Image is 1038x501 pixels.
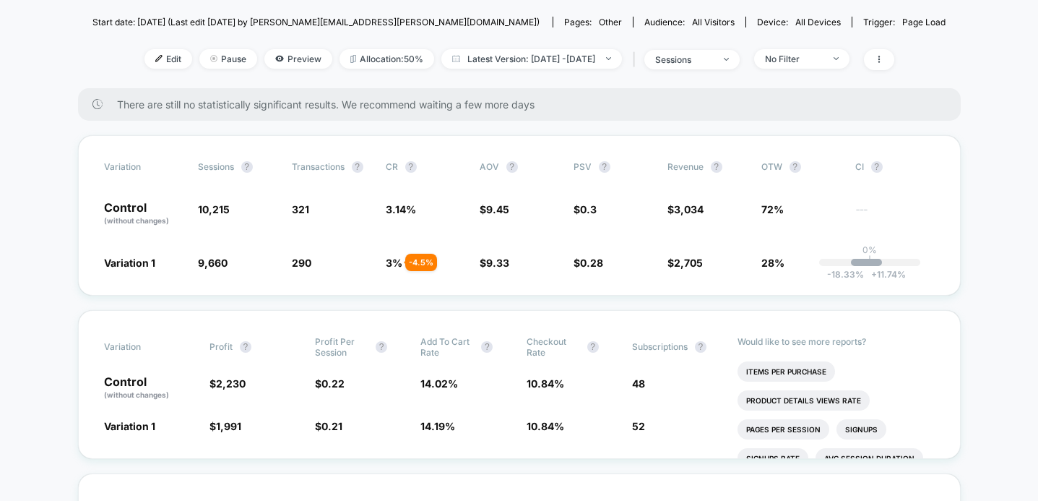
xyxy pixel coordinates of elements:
[241,161,253,173] button: ?
[405,254,437,271] div: - 4.5 %
[386,203,416,215] span: 3.14 %
[321,420,342,432] span: 0.21
[834,57,839,60] img: end
[405,161,417,173] button: ?
[692,17,735,27] span: All Visitors
[574,203,597,215] span: $
[761,203,784,215] span: 72%
[795,17,841,27] span: all devices
[292,161,345,172] span: Transactions
[862,244,877,255] p: 0%
[420,336,474,358] span: Add To Cart Rate
[606,57,611,60] img: end
[667,161,704,172] span: Revenue
[855,205,935,226] span: ---
[216,420,241,432] span: 1,991
[216,377,246,390] span: 2,230
[695,341,706,353] button: ?
[481,341,493,353] button: ?
[144,49,192,69] span: Edit
[674,203,704,215] span: 3,034
[667,203,704,215] span: $
[711,161,722,173] button: ?
[629,49,644,70] span: |
[738,361,835,382] li: Items Per Purchase
[724,58,729,61] img: end
[264,49,332,69] span: Preview
[580,257,603,269] span: 0.28
[816,448,923,468] li: Avg Session Duration
[209,377,246,390] span: $
[506,161,518,173] button: ?
[315,336,368,358] span: Profit Per Session
[420,420,455,432] span: 14.19 %
[674,257,703,269] span: 2,705
[632,420,645,432] span: 52
[761,257,784,269] span: 28%
[209,341,233,352] span: Profit
[155,55,163,62] img: edit
[376,341,387,353] button: ?
[104,390,169,399] span: (without changes)
[580,203,597,215] span: 0.3
[350,55,356,63] img: rebalance
[352,161,363,173] button: ?
[198,161,234,172] span: Sessions
[315,420,342,432] span: $
[104,336,183,358] span: Variation
[564,17,622,27] div: Pages:
[486,203,509,215] span: 9.45
[209,420,241,432] span: $
[738,390,870,411] li: Product Details Views Rate
[441,49,622,69] span: Latest Version: [DATE] - [DATE]
[836,419,886,440] li: Signups
[117,98,932,111] span: There are still no statistically significant results. We recommend waiting a few more days
[761,161,841,173] span: OTW
[855,161,935,173] span: CI
[92,17,540,27] span: Start date: [DATE] (Last edit [DATE] by [PERSON_NAME][EMAIL_ADDRESS][PERSON_NAME][DOMAIN_NAME])
[863,17,946,27] div: Trigger:
[104,257,155,269] span: Variation 1
[240,341,251,353] button: ?
[210,55,217,62] img: end
[632,341,688,352] span: Subscriptions
[574,257,603,269] span: $
[104,202,183,226] p: Control
[104,216,169,225] span: (without changes)
[452,55,460,62] img: calendar
[790,161,801,173] button: ?
[655,54,713,65] div: sessions
[104,161,183,173] span: Variation
[632,377,645,390] span: 48
[864,269,906,280] span: 11.74 %
[386,257,402,269] span: 3 %
[386,161,398,172] span: CR
[827,269,864,280] span: -18.33 %
[871,161,883,173] button: ?
[198,257,228,269] span: 9,660
[667,257,703,269] span: $
[765,53,823,64] div: No Filter
[587,341,599,353] button: ?
[745,17,852,27] span: Device:
[574,161,592,172] span: PSV
[339,49,434,69] span: Allocation: 50%
[292,257,311,269] span: 290
[527,377,564,390] span: 10.84 %
[738,419,829,440] li: Pages Per Session
[871,269,877,280] span: +
[527,336,580,358] span: Checkout Rate
[527,420,564,432] span: 10.84 %
[599,161,610,173] button: ?
[644,17,735,27] div: Audience:
[738,336,935,347] p: Would like to see more reports?
[198,203,230,215] span: 10,215
[199,49,257,69] span: Pause
[902,17,946,27] span: Page Load
[321,377,345,390] span: 0.22
[420,377,458,390] span: 14.02 %
[868,255,871,266] p: |
[599,17,622,27] span: other
[292,203,309,215] span: 321
[104,420,155,432] span: Variation 1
